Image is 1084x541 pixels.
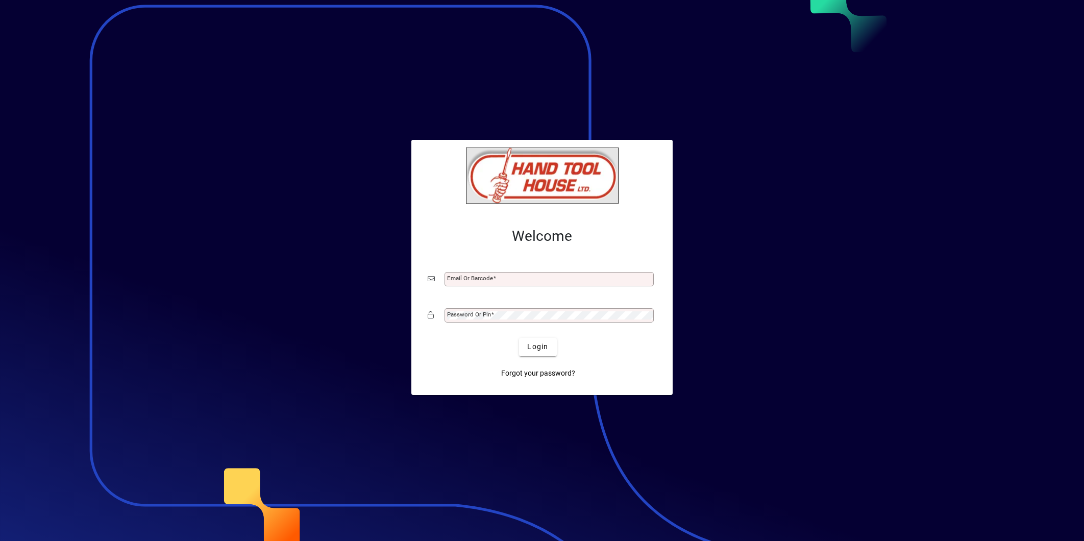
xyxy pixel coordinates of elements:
mat-label: Email or Barcode [447,275,493,282]
span: Login [527,341,548,352]
a: Forgot your password? [497,364,579,383]
mat-label: Password or Pin [447,311,491,318]
button: Login [519,338,556,356]
span: Forgot your password? [501,368,575,379]
h2: Welcome [428,228,656,245]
